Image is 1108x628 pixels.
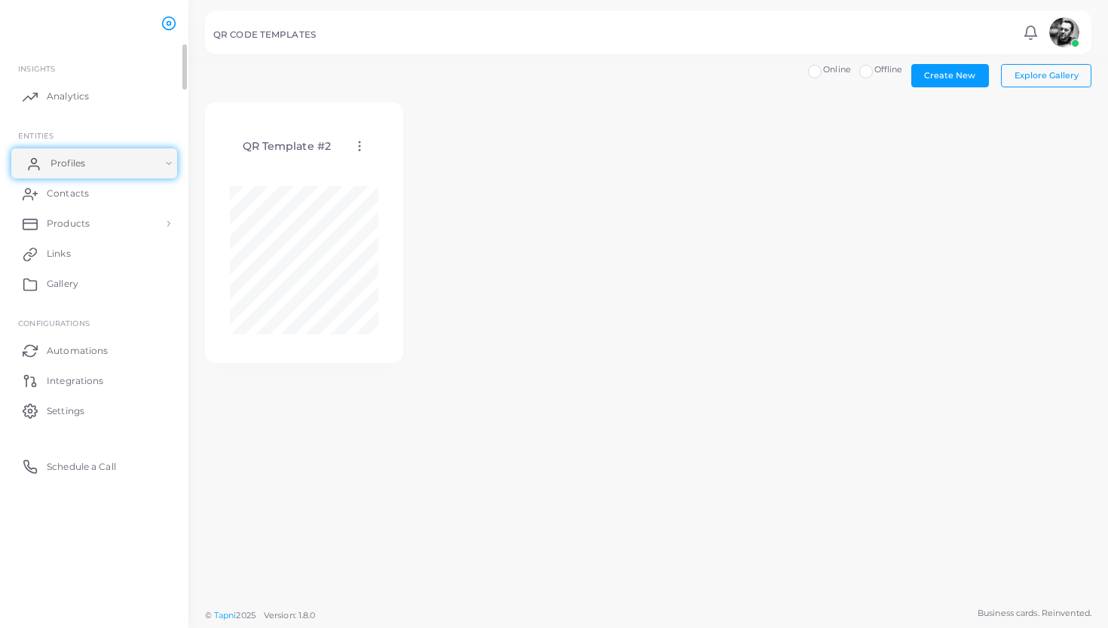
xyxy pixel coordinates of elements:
img: avatar [1049,17,1079,47]
span: Contacts [47,187,89,200]
h4: QR Template #2 [243,140,332,153]
a: avatar [1045,17,1083,47]
span: Offline [874,64,903,75]
span: Profiles [51,157,85,170]
span: 2025 [236,609,255,622]
span: Explore Gallery [1015,70,1079,81]
a: Settings [11,395,177,425]
span: Business cards. Reinvented. [978,607,1091,620]
span: INSIGHTS [18,64,55,73]
button: Explore Gallery [1001,64,1091,87]
a: Profiles [11,148,177,178]
a: Gallery [11,269,177,299]
a: Contacts [11,178,177,209]
span: Configurations [18,319,90,328]
span: Online [823,64,851,75]
span: Gallery [47,277,78,291]
h5: QR CODE TEMPLATES [213,29,316,40]
button: Create New [911,64,989,87]
span: Automations [47,344,108,358]
a: Links [11,239,177,269]
a: Integrations [11,365,177,395]
span: Products [47,217,90,230]
a: Products [11,209,177,239]
span: Schedule a Call [47,460,116,474]
span: Integrations [47,374,103,388]
a: Analytics [11,81,177,111]
span: Links [47,247,71,261]
a: Tapni [214,610,237,620]
span: Settings [47,404,84,418]
a: Schedule a Call [11,451,177,481]
span: ENTITIES [18,131,54,140]
span: © [205,609,315,622]
span: Create New [924,70,975,81]
span: Analytics [47,90,89,103]
a: Automations [11,335,177,365]
span: Version: 1.8.0 [264,610,316,620]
